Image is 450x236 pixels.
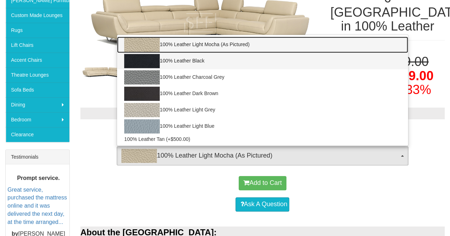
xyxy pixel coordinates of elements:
a: Lift Chairs [6,38,69,53]
img: 100% Leather Light Grey [124,103,160,117]
a: 100% Leather Charcoal Grey [117,69,408,86]
b: Prompt service. [17,175,60,181]
a: 100% Leather Light Grey [117,102,408,118]
a: 100% Leather Dark Brown [117,86,408,102]
a: 100% Leather Black [117,53,408,69]
div: Testimonials [6,150,69,164]
a: Great service, purchased the mattress online and it was delivered the next day, at the time arran... [7,187,67,225]
a: Dining [6,97,69,112]
span: 100% Leather Tan (+$500.00) [124,136,190,143]
a: Sofa Beds [6,82,69,97]
span: 100% Leather Light Mocha (As Pictured) [121,149,399,163]
a: 100% Leather Light Mocha (As Pictured) [117,37,408,53]
img: 100% Leather Light Blue [124,119,160,133]
a: Accent Chairs [6,53,69,67]
a: Bedroom [6,112,69,127]
a: Theatre Lounges [6,67,69,82]
img: 100% Leather Light Mocha (As Pictured) [121,149,157,163]
button: Add to Cart [239,176,286,190]
h3: Choose from the options below then add to cart [80,126,445,136]
img: 100% Leather Charcoal Grey [124,70,160,84]
button: 100% Leather Light Mocha (As Pictured)100% Leather Light Mocha (As Pictured) [117,146,408,165]
a: Custom Made Lounges [6,8,69,23]
a: Rugs [6,23,69,38]
img: 100% Leather Black [124,54,160,68]
img: 100% Leather Light Mocha (As Pictured) [124,38,160,52]
img: 100% Leather Dark Brown [124,87,160,101]
a: Clearance [6,127,69,142]
a: 100% Leather Light Blue [117,118,408,135]
a: Ask A Question [235,197,289,212]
